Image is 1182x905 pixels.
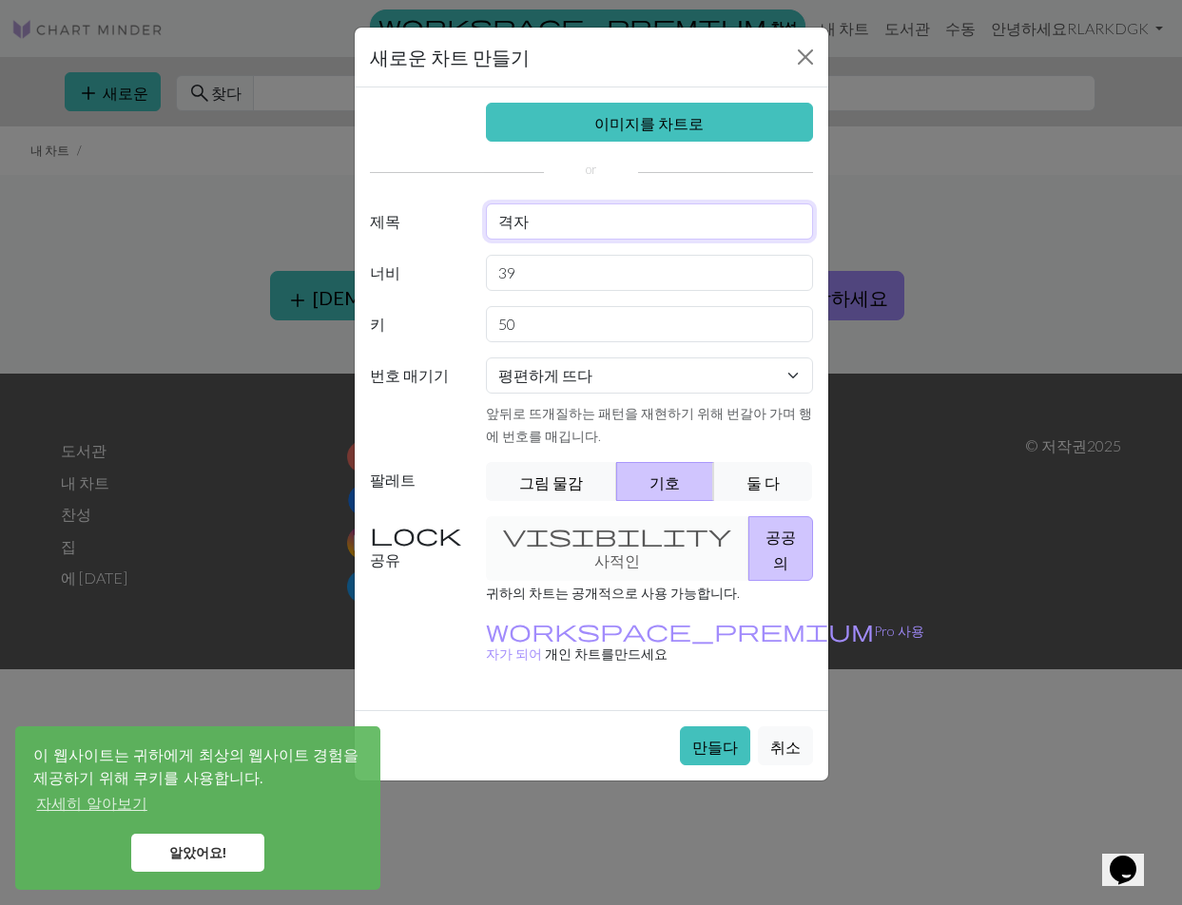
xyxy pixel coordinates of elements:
font: 그림 물감 [519,473,583,491]
button: 만들다 [680,726,750,765]
font: 자세히 알아보기 [36,796,146,812]
font: 둘 다 [746,473,780,491]
font: 만드세요 [614,645,668,662]
a: 이미지를 차트로 [486,103,813,142]
a: Pro 사용자가 되어 [486,623,924,662]
font: 기호 [649,473,680,491]
font: 새로운 차트 만들기 [370,46,530,68]
font: 알았어요! [169,845,227,860]
font: 팔레트 [370,471,416,489]
font: 이 웹사이트는 귀하에게 최상의 웹사이트 경험을 제공하기 위해 쿠키를 사용합니다. [33,747,358,786]
a: 쿠키에 대해 자세히 알아보세요 [33,790,150,818]
font: 너비 [370,263,400,281]
button: 그림 물감 [486,462,617,501]
font: 번호 매기기 [370,366,449,384]
span: workspace_premium [486,617,874,644]
font: 개인 차트를 [545,645,614,662]
font: 키 [370,315,385,333]
button: 공공의 [748,516,813,581]
font: 공공의 [765,528,796,571]
button: 기호 [616,462,714,501]
button: 닫다 [790,42,821,72]
font: 이미지를 차트로 [594,114,704,132]
button: 취소 [758,726,813,765]
font: 제목 [370,212,400,230]
font: 앞뒤로 뜨개질하는 패턴을 재현하기 위해 번갈아 가며 행에 번호를 매깁니다. [486,405,812,444]
font: 만들다 [692,738,738,756]
iframe: 채팅 위젯 [1102,829,1163,886]
font: 취소 [770,738,801,756]
div: 쿠키 동의 [15,726,380,890]
a: 쿠키 메시지 닫기 [131,834,264,872]
font: 공유 [370,550,400,568]
font: 귀하의 차트는 공개적으로 사용 가능합니다. [486,585,740,601]
button: 둘 다 [713,462,813,501]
